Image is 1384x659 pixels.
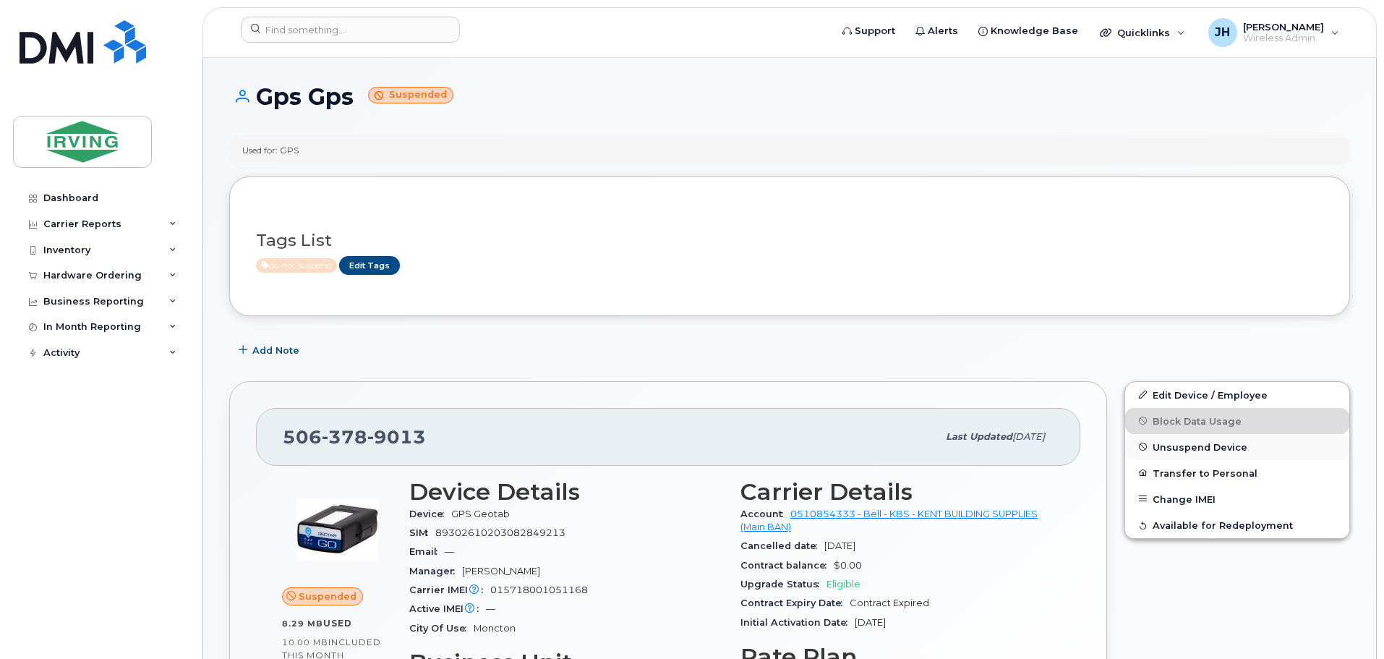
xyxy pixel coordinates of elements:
[322,426,367,448] span: 378
[282,618,323,629] span: 8.29 MB
[490,584,588,595] span: 015718001051168
[826,579,860,590] span: Eligible
[486,603,495,614] span: —
[229,338,312,364] button: Add Note
[283,426,426,448] span: 506
[409,623,474,634] span: City Of Use
[855,617,886,628] span: [DATE]
[368,87,453,103] small: Suspended
[339,256,400,274] a: Edit Tags
[435,527,565,538] span: 89302610203082849213
[1125,512,1349,538] button: Available for Redeployment
[824,540,855,551] span: [DATE]
[445,546,454,557] span: —
[1125,486,1349,512] button: Change IMEI
[256,231,1323,250] h3: Tags List
[740,509,1038,532] a: 0510854333 - Bell - KBS - KENT BUILDING SUPPLIES (Main BAN)
[1125,408,1349,434] button: Block Data Usage
[740,560,834,571] span: Contract balance
[740,509,790,519] span: Account
[409,603,486,614] span: Active IMEI
[740,579,826,590] span: Upgrade Status
[409,479,723,505] h3: Device Details
[409,509,451,519] span: Device
[409,546,445,557] span: Email
[850,598,929,608] span: Contract Expired
[1153,441,1247,452] span: Unsuspend Device
[1125,460,1349,486] button: Transfer to Personal
[740,479,1054,505] h3: Carrier Details
[1153,520,1293,531] span: Available for Redeployment
[409,566,462,577] span: Manager
[294,486,380,573] img: image20231002-3703462-1aj3rdm.jpeg
[1012,431,1045,442] span: [DATE]
[323,618,352,629] span: used
[946,431,1012,442] span: Last updated
[740,540,824,551] span: Cancelled date
[740,598,850,608] span: Contract Expiry Date
[242,144,299,156] div: Used for: GPS
[299,590,356,603] span: Suspended
[256,258,337,273] span: Active
[409,584,490,595] span: Carrier IMEI
[834,560,862,571] span: $0.00
[1125,434,1349,460] button: Unsuspend Device
[282,637,328,647] span: 10.00 MB
[462,566,540,577] span: [PERSON_NAME]
[367,426,426,448] span: 9013
[451,509,510,519] span: GPS Geotab
[252,344,299,357] span: Add Note
[740,617,855,628] span: Initial Activation Date
[1125,382,1349,408] a: Edit Device / Employee
[229,84,1350,109] h1: Gps Gps
[474,623,516,634] span: Moncton
[409,527,435,538] span: SIM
